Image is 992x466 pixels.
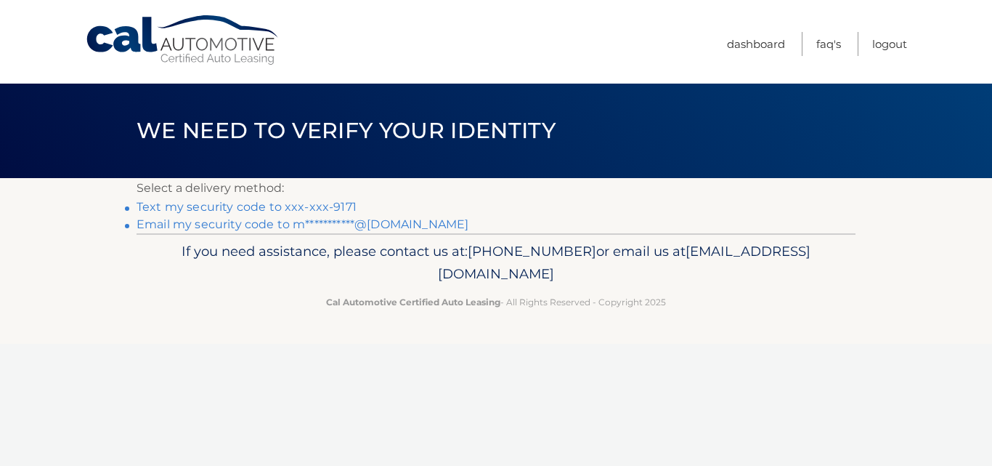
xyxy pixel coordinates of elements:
p: Select a delivery method: [137,178,855,198]
p: If you need assistance, please contact us at: or email us at [146,240,846,286]
a: Cal Automotive [85,15,281,66]
strong: Cal Automotive Certified Auto Leasing [326,297,500,308]
span: [PHONE_NUMBER] [468,243,596,260]
p: - All Rights Reserved - Copyright 2025 [146,294,846,310]
span: We need to verify your identity [137,117,556,144]
a: FAQ's [816,32,841,56]
a: Logout [872,32,907,56]
a: Text my security code to xxx-xxx-9171 [137,200,357,214]
a: Dashboard [727,32,785,56]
